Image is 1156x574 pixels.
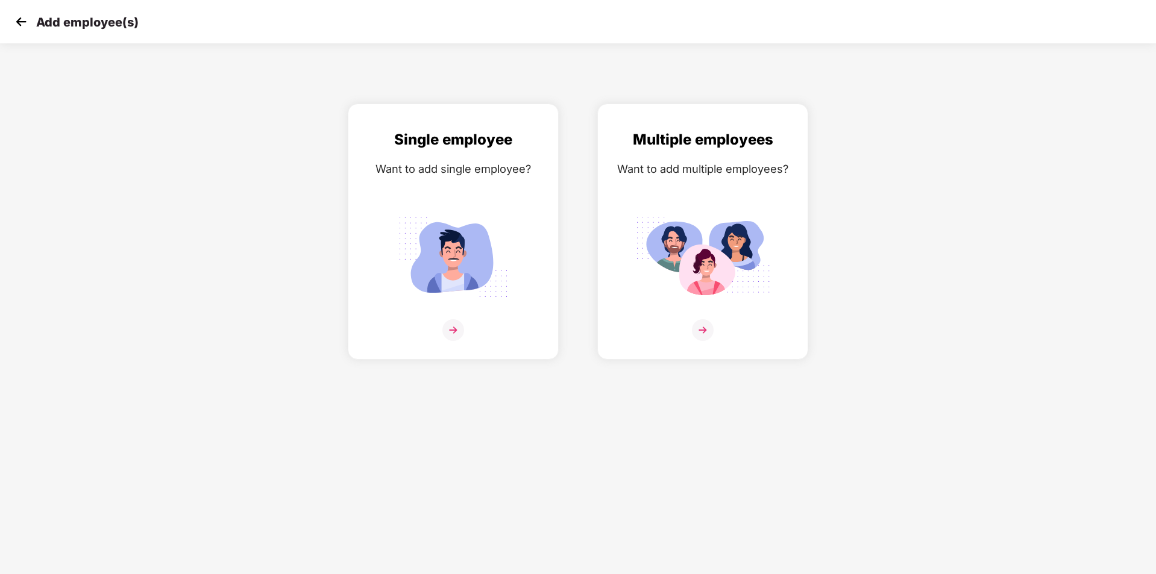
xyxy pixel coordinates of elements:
[12,13,30,31] img: svg+xml;base64,PHN2ZyB4bWxucz0iaHR0cDovL3d3dy53My5vcmcvMjAwMC9zdmciIHdpZHRoPSIzMCIgaGVpZ2h0PSIzMC...
[386,210,521,304] img: svg+xml;base64,PHN2ZyB4bWxucz0iaHR0cDovL3d3dy53My5vcmcvMjAwMC9zdmciIGlkPSJTaW5nbGVfZW1wbG95ZWUiIH...
[36,15,139,30] p: Add employee(s)
[360,160,546,178] div: Want to add single employee?
[442,319,464,341] img: svg+xml;base64,PHN2ZyB4bWxucz0iaHR0cDovL3d3dy53My5vcmcvMjAwMC9zdmciIHdpZHRoPSIzNiIgaGVpZ2h0PSIzNi...
[692,319,714,341] img: svg+xml;base64,PHN2ZyB4bWxucz0iaHR0cDovL3d3dy53My5vcmcvMjAwMC9zdmciIHdpZHRoPSIzNiIgaGVpZ2h0PSIzNi...
[635,210,770,304] img: svg+xml;base64,PHN2ZyB4bWxucz0iaHR0cDovL3d3dy53My5vcmcvMjAwMC9zdmciIGlkPSJNdWx0aXBsZV9lbXBsb3llZS...
[610,160,796,178] div: Want to add multiple employees?
[360,128,546,151] div: Single employee
[610,128,796,151] div: Multiple employees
